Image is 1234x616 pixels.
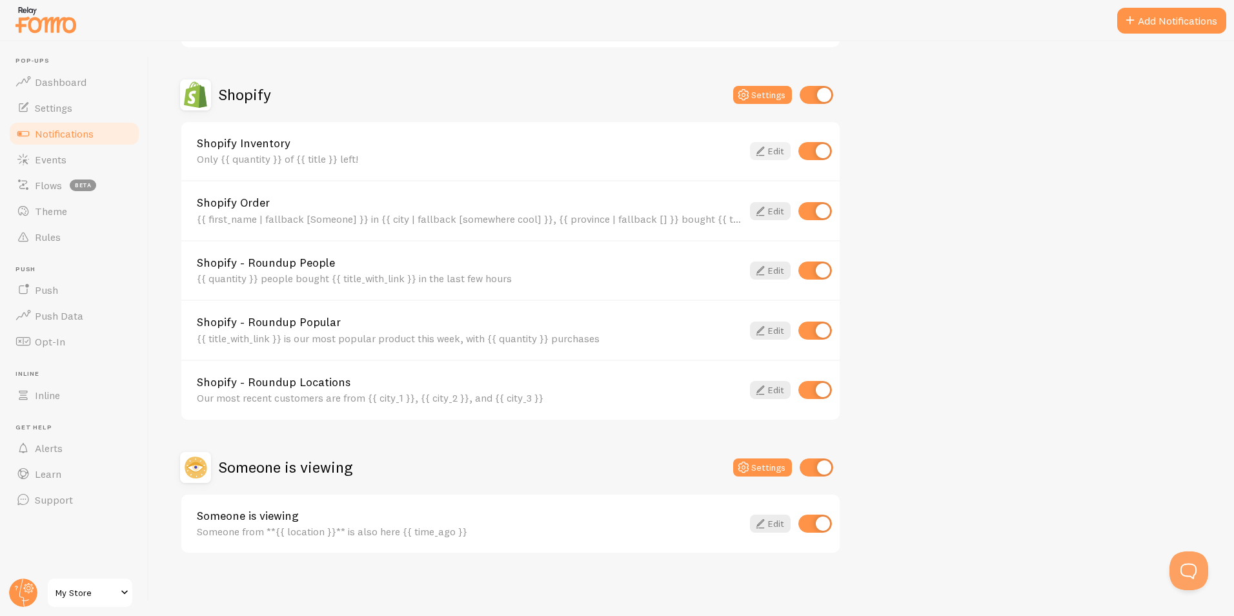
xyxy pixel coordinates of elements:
[35,493,73,506] span: Support
[35,179,62,192] span: Flows
[197,376,742,388] a: Shopify - Roundup Locations
[197,272,742,284] div: {{ quantity }} people bought {{ title_with_link }} in the last few hours
[8,198,141,224] a: Theme
[733,86,792,104] button: Settings
[8,172,141,198] a: Flows beta
[197,257,742,269] a: Shopify - Roundup People
[750,381,791,399] a: Edit
[8,224,141,250] a: Rules
[197,316,742,328] a: Shopify - Roundup Popular
[15,265,141,274] span: Push
[180,79,211,110] img: Shopify
[35,231,61,243] span: Rules
[46,577,134,608] a: My Store
[35,335,65,348] span: Opt-In
[35,389,60,402] span: Inline
[8,329,141,354] a: Opt-In
[197,197,742,209] a: Shopify Order
[70,180,96,191] span: beta
[35,153,66,166] span: Events
[1169,551,1208,590] iframe: Help Scout Beacon - Open
[8,95,141,121] a: Settings
[197,213,742,225] div: {{ first_name | fallback [Someone] }} in {{ city | fallback [somewhere cool] }}, {{ province | fa...
[8,487,141,513] a: Support
[35,309,83,322] span: Push Data
[750,515,791,533] a: Edit
[15,424,141,432] span: Get Help
[15,370,141,378] span: Inline
[35,442,63,455] span: Alerts
[35,127,94,140] span: Notifications
[750,322,791,340] a: Edit
[197,138,742,149] a: Shopify Inventory
[750,262,791,280] a: Edit
[197,333,742,344] div: {{ title_with_link }} is our most popular product this week, with {{ quantity }} purchases
[197,510,742,522] a: Someone is viewing
[35,101,72,114] span: Settings
[8,277,141,303] a: Push
[8,147,141,172] a: Events
[35,467,61,480] span: Learn
[8,461,141,487] a: Learn
[35,205,67,218] span: Theme
[197,153,742,165] div: Only {{ quantity }} of {{ title }} left!
[15,57,141,65] span: Pop-ups
[219,457,352,477] h2: Someone is viewing
[197,526,742,537] div: Someone from **{{ location }}** is also here {{ time_ago }}
[8,121,141,147] a: Notifications
[750,142,791,160] a: Edit
[219,85,271,105] h2: Shopify
[8,303,141,329] a: Push Data
[14,3,78,36] img: fomo-relay-logo-orange.svg
[197,392,742,404] div: Our most recent customers are from {{ city_1 }}, {{ city_2 }}, and {{ city_3 }}
[35,76,86,88] span: Dashboard
[750,202,791,220] a: Edit
[8,69,141,95] a: Dashboard
[8,435,141,461] a: Alerts
[180,452,211,483] img: Someone is viewing
[56,585,117,601] span: My Store
[8,382,141,408] a: Inline
[733,458,792,477] button: Settings
[35,283,58,296] span: Push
